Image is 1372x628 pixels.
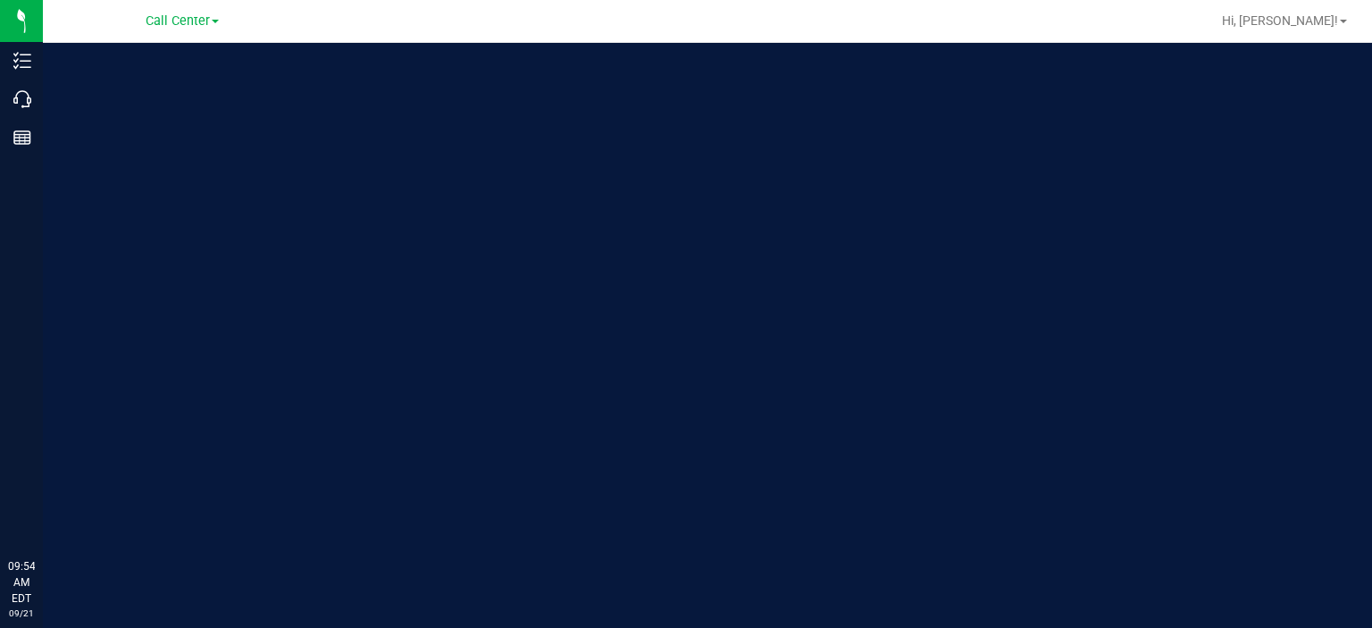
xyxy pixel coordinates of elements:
inline-svg: Inventory [13,52,31,70]
p: 09/21 [8,607,35,620]
span: Hi, [PERSON_NAME]! [1222,13,1338,28]
p: 09:54 AM EDT [8,558,35,607]
inline-svg: Call Center [13,90,31,108]
span: Call Center [146,13,210,29]
inline-svg: Reports [13,129,31,147]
